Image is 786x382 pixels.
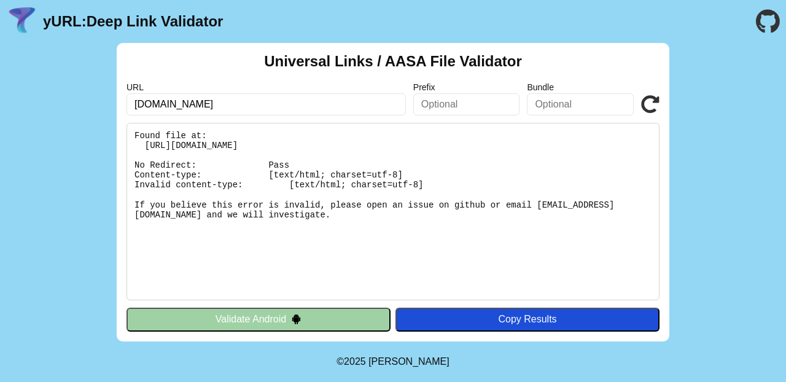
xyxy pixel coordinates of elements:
[527,93,634,115] input: Optional
[402,314,653,325] div: Copy Results
[395,308,660,331] button: Copy Results
[126,308,391,331] button: Validate Android
[126,123,660,300] pre: Found file at: [URL][DOMAIN_NAME] No Redirect: Pass Content-type: [text/html; charset=utf-8] Inva...
[291,314,302,324] img: droidIcon.svg
[126,93,406,115] input: Required
[344,356,366,367] span: 2025
[413,93,520,115] input: Optional
[264,53,522,70] h2: Universal Links / AASA File Validator
[368,356,449,367] a: Michael Ibragimchayev's Personal Site
[43,13,223,30] a: yURL:Deep Link Validator
[413,82,520,92] label: Prefix
[337,341,449,382] footer: ©
[126,82,406,92] label: URL
[527,82,634,92] label: Bundle
[6,6,38,37] img: yURL Logo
